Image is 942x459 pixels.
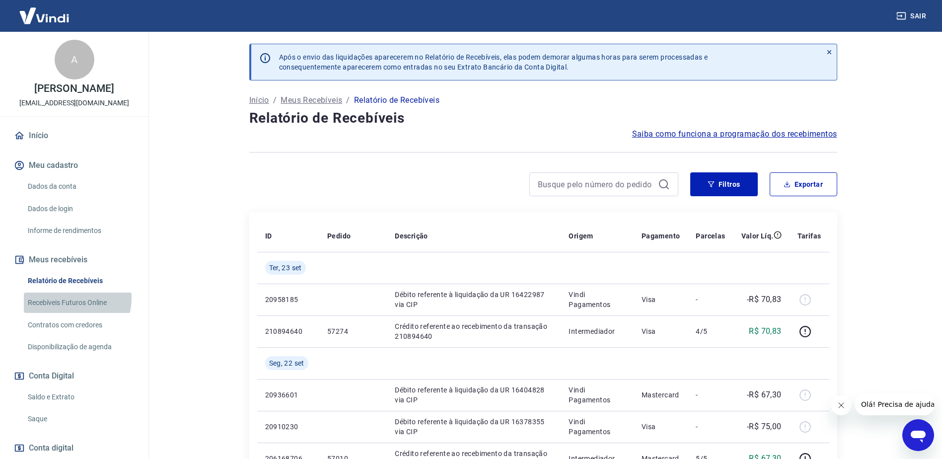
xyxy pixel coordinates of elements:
[741,231,774,241] p: Valor Líq.
[642,231,680,241] p: Pagamento
[642,422,680,432] p: Visa
[395,385,553,405] p: Débito referente à liquidação da UR 16404828 via CIP
[569,231,593,241] p: Origem
[265,390,311,400] p: 20936601
[642,295,680,305] p: Visa
[12,0,76,31] img: Vindi
[29,441,73,455] span: Conta digital
[749,325,781,337] p: R$ 70,83
[395,417,553,437] p: Débito referente à liquidação da UR 16378355 via CIP
[269,358,304,368] span: Seg, 22 set
[265,326,311,336] p: 210894640
[632,128,837,140] a: Saiba como funciona a programação dos recebimentos
[249,94,269,106] a: Início
[569,417,625,437] p: Vindi Pagamentos
[6,7,83,15] span: Olá! Precisa de ajuda?
[265,231,272,241] p: ID
[24,337,137,357] a: Disponibilização de agenda
[12,365,137,387] button: Conta Digital
[395,231,428,241] p: Descrição
[696,231,725,241] p: Parcelas
[24,271,137,291] a: Relatório de Recebíveis
[346,94,350,106] p: /
[747,294,782,306] p: -R$ 70,83
[569,385,625,405] p: Vindi Pagamentos
[265,295,311,305] p: 20958185
[269,263,302,273] span: Ter, 23 set
[696,422,725,432] p: -
[855,393,934,415] iframe: Mensagem da empresa
[265,422,311,432] p: 20910230
[19,98,129,108] p: [EMAIL_ADDRESS][DOMAIN_NAME]
[642,326,680,336] p: Visa
[395,321,553,341] p: Crédito referente ao recebimento da transação 210894640
[12,249,137,271] button: Meus recebíveis
[55,40,94,79] div: A
[24,221,137,241] a: Informe de rendimentos
[12,125,137,147] a: Início
[747,421,782,433] p: -R$ 75,00
[24,199,137,219] a: Dados de login
[747,389,782,401] p: -R$ 67,30
[690,172,758,196] button: Filtros
[696,326,725,336] p: 4/5
[281,94,342,106] a: Meus Recebíveis
[327,231,351,241] p: Pedido
[696,390,725,400] p: -
[24,387,137,407] a: Saldo e Extrato
[569,326,625,336] p: Intermediador
[24,409,137,429] a: Saque
[24,315,137,335] a: Contratos com credores
[12,437,137,459] a: Conta digital
[538,177,654,192] input: Busque pelo número do pedido
[24,176,137,197] a: Dados da conta
[273,94,277,106] p: /
[569,290,625,309] p: Vindi Pagamentos
[894,7,930,25] button: Sair
[797,231,821,241] p: Tarifas
[831,395,851,415] iframe: Fechar mensagem
[12,154,137,176] button: Meu cadastro
[249,108,837,128] h4: Relatório de Recebíveis
[696,295,725,305] p: -
[395,290,553,309] p: Débito referente à liquidação da UR 16422987 via CIP
[24,293,137,313] a: Recebíveis Futuros Online
[354,94,439,106] p: Relatório de Recebíveis
[34,83,114,94] p: [PERSON_NAME]
[279,52,708,72] p: Após o envio das liquidações aparecerem no Relatório de Recebíveis, elas podem demorar algumas ho...
[642,390,680,400] p: Mastercard
[902,419,934,451] iframe: Botão para abrir a janela de mensagens
[770,172,837,196] button: Exportar
[327,326,379,336] p: 57274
